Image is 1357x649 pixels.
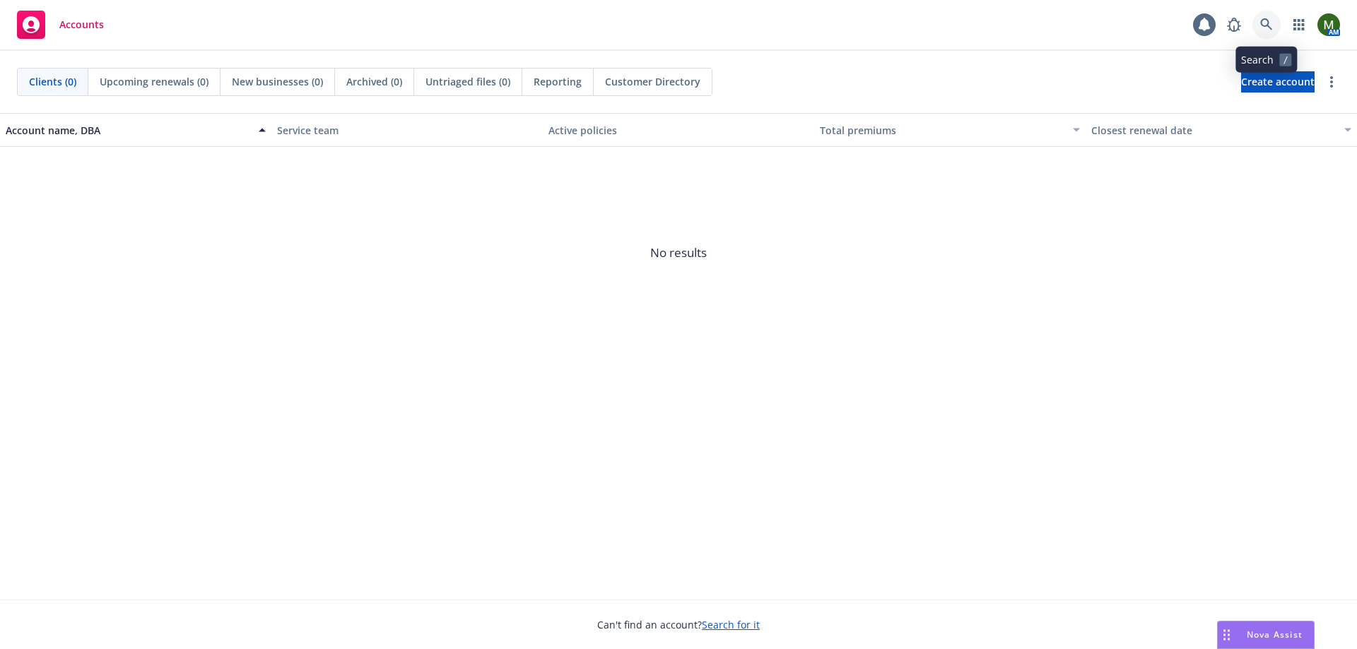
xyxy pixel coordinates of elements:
[232,74,323,89] span: New businesses (0)
[605,74,700,89] span: Customer Directory
[534,74,582,89] span: Reporting
[6,123,250,138] div: Account name, DBA
[1218,621,1235,648] div: Drag to move
[1323,73,1340,90] a: more
[29,74,76,89] span: Clients (0)
[11,5,110,44] a: Accounts
[1252,11,1281,39] a: Search
[1285,11,1313,39] a: Switch app
[100,74,208,89] span: Upcoming renewals (0)
[1241,71,1315,93] a: Create account
[59,19,104,30] span: Accounts
[597,617,760,632] span: Can't find an account?
[1220,11,1248,39] a: Report a Bug
[820,123,1064,138] div: Total premiums
[271,113,543,147] button: Service team
[548,123,809,138] div: Active policies
[1317,13,1340,36] img: photo
[277,123,537,138] div: Service team
[814,113,1086,147] button: Total premiums
[1247,629,1303,641] span: Nova Assist
[543,113,814,147] button: Active policies
[1217,621,1315,649] button: Nova Assist
[346,74,402,89] span: Archived (0)
[1241,69,1315,95] span: Create account
[1086,113,1357,147] button: Closest renewal date
[425,74,510,89] span: Untriaged files (0)
[1091,123,1336,138] div: Closest renewal date
[702,618,760,631] a: Search for it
